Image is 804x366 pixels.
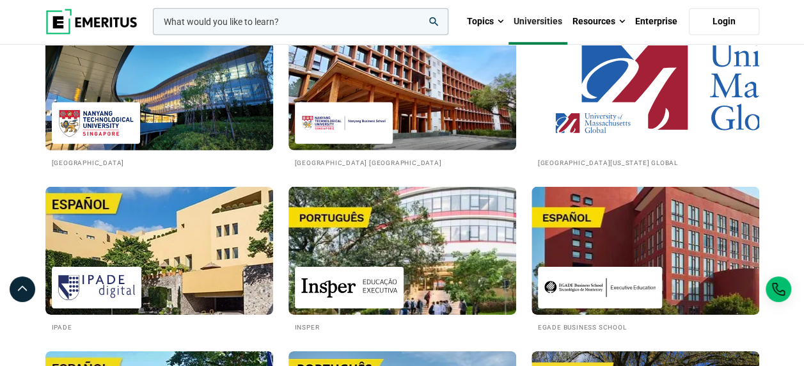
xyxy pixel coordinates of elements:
[45,22,273,168] a: Universities We Work With Nanyang Technological University [GEOGRAPHIC_DATA]
[538,157,753,168] h2: [GEOGRAPHIC_DATA][US_STATE] Global
[301,273,397,302] img: Insper
[288,22,516,150] img: Universities We Work With
[538,321,753,332] h2: EGADE Business School
[58,273,135,302] img: IPADE
[45,187,273,315] img: Universities We Work With
[301,109,386,138] img: Nanyang Technological University Nanyang Business School
[52,157,267,168] h2: [GEOGRAPHIC_DATA]
[544,109,642,138] img: University of Massachusetts Global
[532,22,759,150] img: Universities We Work With
[288,187,516,315] img: Universities We Work With
[689,8,759,35] a: Login
[45,187,273,332] a: Universities We Work With IPADE IPADE
[52,321,267,332] h2: IPADE
[34,16,285,157] img: Universities We Work With
[295,157,510,168] h2: [GEOGRAPHIC_DATA] [GEOGRAPHIC_DATA]
[288,22,516,168] a: Universities We Work With Nanyang Technological University Nanyang Business School [GEOGRAPHIC_DA...
[153,8,448,35] input: woocommerce-product-search-field-0
[544,273,656,302] img: EGADE Business School
[58,109,134,138] img: Nanyang Technological University
[295,321,510,332] h2: Insper
[532,187,759,332] a: Universities We Work With EGADE Business School EGADE Business School
[532,22,759,168] a: Universities We Work With University of Massachusetts Global [GEOGRAPHIC_DATA][US_STATE] Global
[532,187,759,315] img: Universities We Work With
[288,187,516,332] a: Universities We Work With Insper Insper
